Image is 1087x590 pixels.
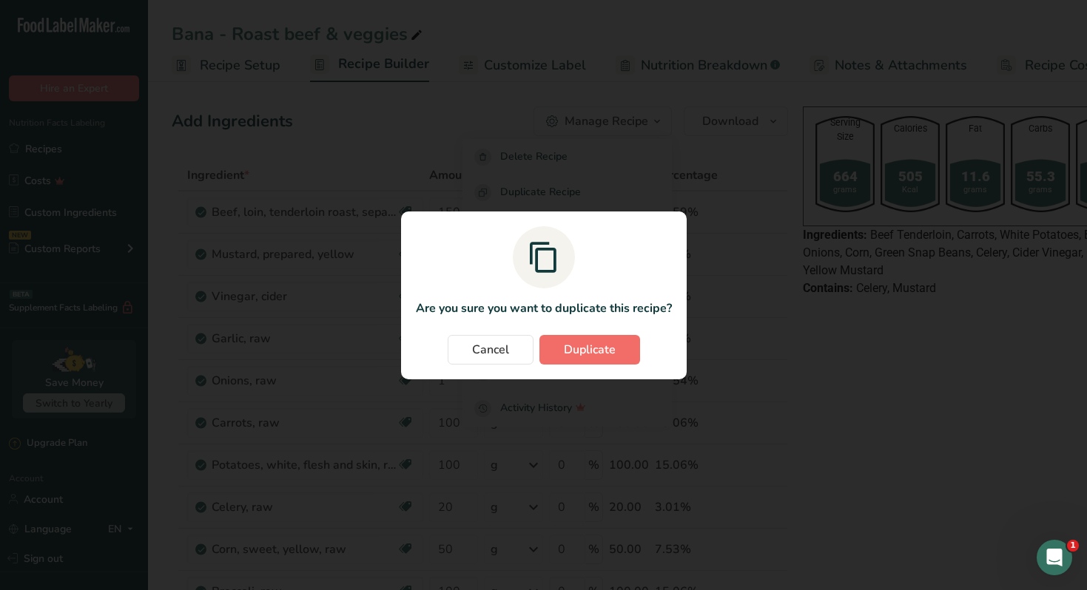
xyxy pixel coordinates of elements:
iframe: Intercom live chat [1037,540,1072,575]
span: Duplicate [564,341,616,359]
button: Cancel [448,335,534,364]
span: Cancel [472,341,509,359]
span: 1 [1067,540,1079,552]
button: Duplicate [539,335,640,364]
p: Are you sure you want to duplicate this recipe? [416,299,672,317]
